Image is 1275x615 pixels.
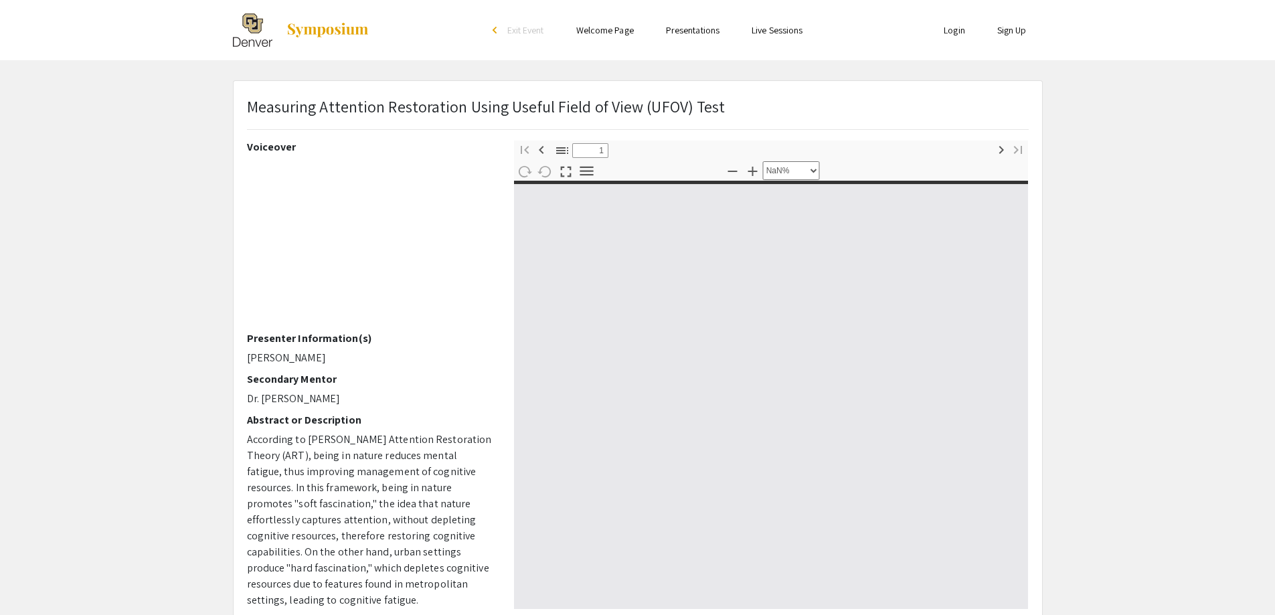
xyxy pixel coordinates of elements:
[10,555,57,605] iframe: Chat
[742,161,764,180] button: Zoom In
[247,414,494,426] h2: Abstract or Description
[247,350,494,366] p: [PERSON_NAME]
[555,161,578,180] button: Switch to Presentation Mode
[666,24,719,36] a: Presentations
[233,13,272,47] img: The 2025 Research and Creative Activities Symposium (RaCAS)
[247,159,494,332] iframe: RaCAS 2025: Measuring Attention Restoration Using Useful Field of View (UFOV) Test
[530,139,553,159] button: Previous Page
[576,161,598,181] button: Tools
[990,139,1013,159] button: Next Page
[233,13,369,47] a: The 2025 Research and Creative Activities Symposium (RaCAS)
[247,432,492,607] span: According to [PERSON_NAME] Attention Restoration Theory (ART), being in nature reduces mental fat...
[513,161,536,181] button: Rotate Clockwise
[1007,139,1029,159] button: Last page
[513,139,536,159] button: First page
[752,24,802,36] a: Live Sessions
[286,22,369,38] img: Symposium by ForagerOne
[507,24,544,36] span: Exit Event
[493,26,501,34] div: arrow_back_ios
[944,24,965,36] a: Login
[247,94,726,118] p: Measuring Attention Restoration Using Useful Field of View (UFOV) Test
[551,141,574,160] button: Toggle Sidebar
[576,24,634,36] a: Welcome Page
[247,332,494,345] h2: Presenter Information(s)
[247,391,494,407] p: Dr. [PERSON_NAME]
[997,24,1027,36] a: Sign Up
[247,373,494,385] h2: Secondary Mentor
[763,161,820,180] select: Zoom
[572,143,608,158] input: Page
[247,141,494,153] h2: Voiceover
[721,161,744,180] button: Zoom Out
[534,161,557,181] button: Rotate Counterclockwise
